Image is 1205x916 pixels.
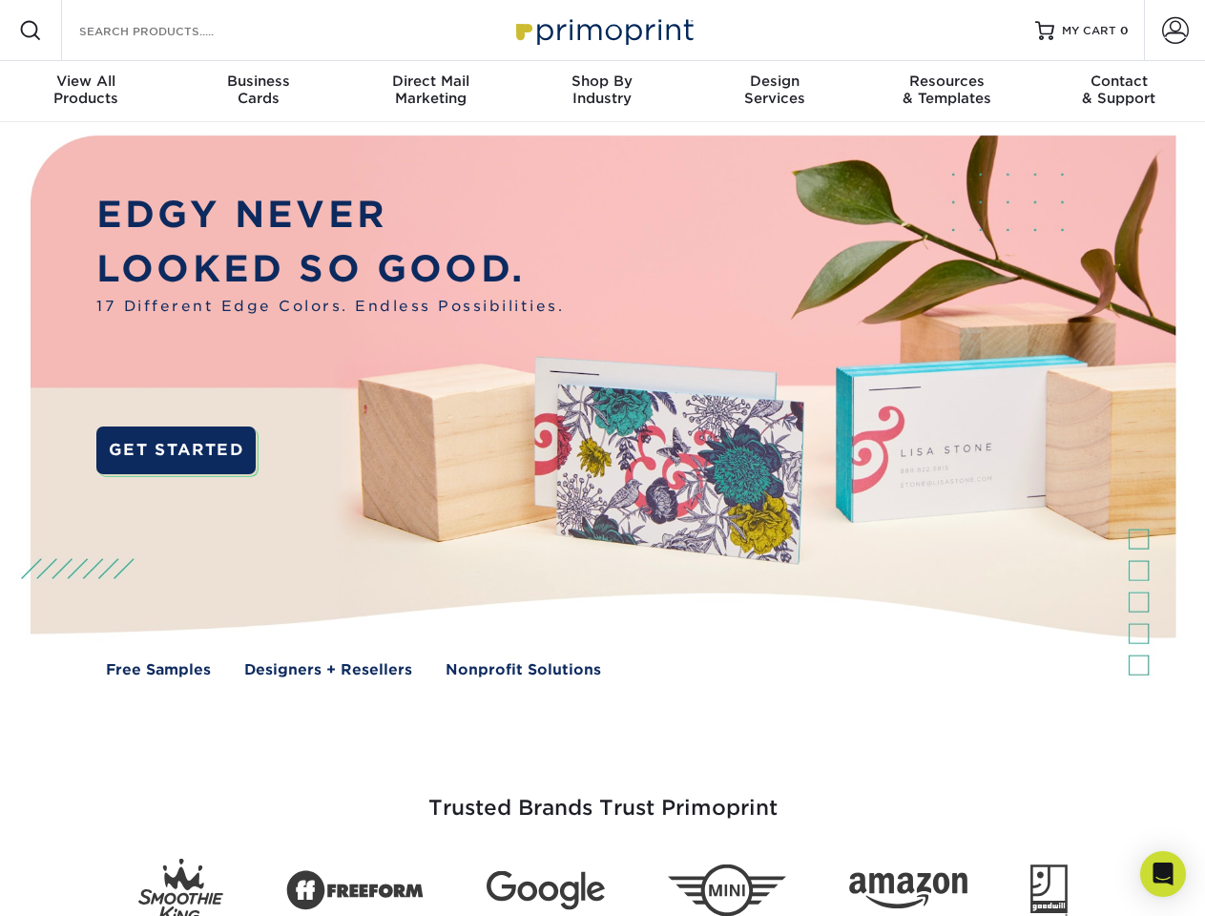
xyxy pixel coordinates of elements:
a: Designers + Resellers [244,659,412,681]
span: 0 [1120,24,1129,37]
div: & Support [1033,73,1205,107]
h3: Trusted Brands Trust Primoprint [45,750,1161,843]
span: Shop By [516,73,688,90]
p: EDGY NEVER [96,188,564,242]
img: Goodwill [1030,864,1068,916]
span: MY CART [1062,23,1116,39]
div: Cards [172,73,343,107]
p: LOOKED SO GOOD. [96,242,564,297]
img: Amazon [849,873,967,909]
div: Marketing [344,73,516,107]
a: GET STARTED [96,427,256,474]
div: Services [689,73,861,107]
span: Design [689,73,861,90]
iframe: Google Customer Reviews [5,858,162,909]
a: Contact& Support [1033,61,1205,122]
a: DesignServices [689,61,861,122]
span: Contact [1033,73,1205,90]
a: BusinessCards [172,61,343,122]
a: Shop ByIndustry [516,61,688,122]
a: Resources& Templates [861,61,1032,122]
div: & Templates [861,73,1032,107]
span: 17 Different Edge Colors. Endless Possibilities. [96,296,564,318]
a: Nonprofit Solutions [446,659,601,681]
input: SEARCH PRODUCTS..... [77,19,263,42]
a: Free Samples [106,659,211,681]
div: Open Intercom Messenger [1140,851,1186,897]
span: Business [172,73,343,90]
img: Primoprint [508,10,698,51]
a: Direct MailMarketing [344,61,516,122]
div: Industry [516,73,688,107]
span: Resources [861,73,1032,90]
span: Direct Mail [344,73,516,90]
img: Google [487,871,605,910]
